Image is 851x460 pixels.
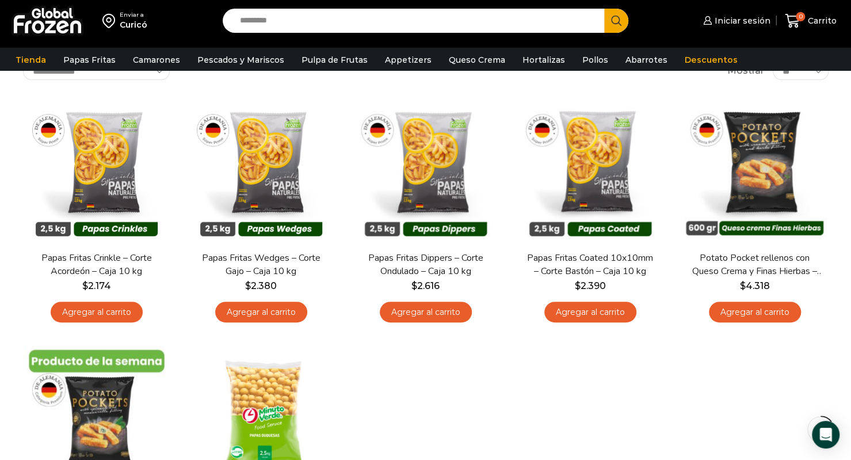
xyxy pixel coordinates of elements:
[575,280,606,291] bdi: 2.390
[51,302,143,323] a: Agregar al carrito: “Papas Fritas Crinkle - Corte Acordeón - Caja 10 kg”
[524,252,656,278] a: Papas Fritas Coated 10x10mm – Corte Bastón – Caja 10 kg
[194,252,327,278] a: Papas Fritas Wedges – Corte Gajo – Caja 10 kg
[82,280,111,291] bdi: 2.174
[127,49,186,71] a: Camarones
[575,280,581,291] span: $
[102,11,120,31] img: address-field-icon.svg
[679,49,743,71] a: Descuentos
[245,280,251,291] span: $
[700,9,770,32] a: Iniciar sesión
[215,302,307,323] a: Agregar al carrito: “Papas Fritas Wedges – Corte Gajo - Caja 10 kg”
[296,49,373,71] a: Pulpa de Frutas
[120,19,147,31] div: Curicó
[58,49,121,71] a: Papas Fritas
[805,15,837,26] span: Carrito
[727,64,764,78] span: Mostrar
[620,49,673,71] a: Abarrotes
[379,49,437,71] a: Appetizers
[411,280,417,291] span: $
[359,252,491,278] a: Papas Fritas Dippers – Corte Ondulado – Caja 10 kg
[712,15,770,26] span: Iniciar sesión
[740,280,746,291] span: $
[544,302,636,323] a: Agregar al carrito: “Papas Fritas Coated 10x10mm - Corte Bastón - Caja 10 kg”
[740,280,770,291] bdi: 4.318
[10,49,52,71] a: Tienda
[709,302,801,323] a: Agregar al carrito: “Potato Pocket rellenos con Queso Crema y Finas Hierbas - Caja 8.4 kg”
[23,63,170,80] select: Pedido de la tienda
[812,421,839,448] div: Open Intercom Messenger
[577,49,614,71] a: Pollos
[120,11,147,19] div: Enviar a
[245,280,277,291] bdi: 2.380
[796,12,805,21] span: 0
[443,49,511,71] a: Queso Crema
[192,49,290,71] a: Pescados y Mariscos
[517,49,571,71] a: Hortalizas
[688,252,821,278] a: Potato Pocket rellenos con Queso Crema y Finas Hierbas – Caja 8.4 kg
[82,280,88,291] span: $
[30,252,162,278] a: Papas Fritas Crinkle – Corte Acordeón – Caja 10 kg
[782,7,839,35] a: 0 Carrito
[411,280,440,291] bdi: 2.616
[604,9,628,33] button: Search button
[380,302,472,323] a: Agregar al carrito: “Papas Fritas Dippers - Corte Ondulado - Caja 10 kg”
